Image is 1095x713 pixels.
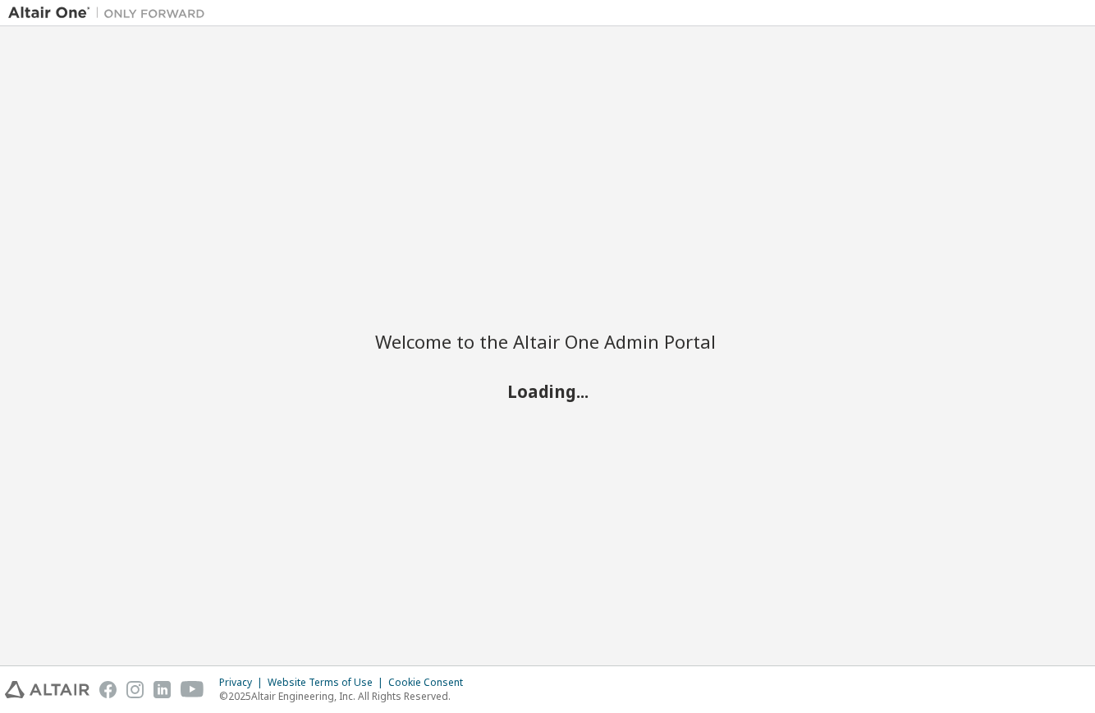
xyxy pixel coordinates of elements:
img: instagram.svg [126,681,144,698]
img: linkedin.svg [153,681,171,698]
img: altair_logo.svg [5,681,89,698]
img: youtube.svg [181,681,204,698]
h2: Welcome to the Altair One Admin Portal [375,330,720,353]
div: Cookie Consent [388,676,473,689]
div: Privacy [219,676,268,689]
p: © 2025 Altair Engineering, Inc. All Rights Reserved. [219,689,473,703]
div: Website Terms of Use [268,676,388,689]
h2: Loading... [375,380,720,401]
img: facebook.svg [99,681,117,698]
img: Altair One [8,5,213,21]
